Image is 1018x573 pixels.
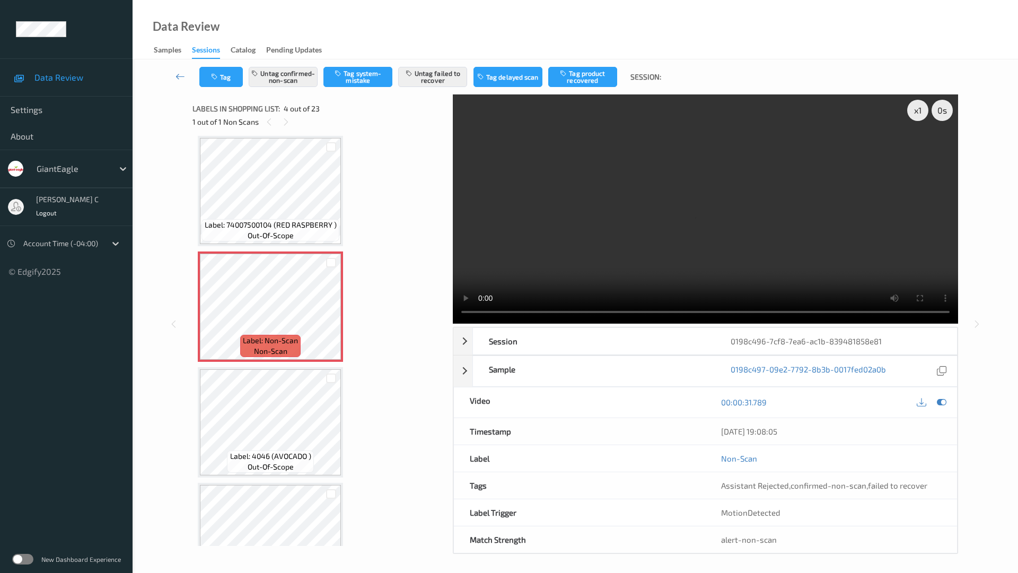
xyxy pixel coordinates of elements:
button: Tag product recovered [548,67,617,87]
a: Non-Scan [721,453,757,464]
div: Sessions [192,45,220,59]
span: out-of-scope [248,462,294,472]
a: 00:00:31.789 [721,397,767,407]
div: Pending Updates [266,45,322,58]
span: 4 out of 23 [284,103,320,114]
span: Session: [630,72,661,82]
span: non-scan [254,346,287,357]
div: alert-non-scan [721,534,941,545]
a: Catalog [231,43,266,58]
div: Sample [473,356,715,386]
button: Untag failed to recover [398,67,467,87]
div: Sample0198c497-09e2-7792-8b3b-0017fed02a0b [453,355,958,387]
a: 0198c497-09e2-7792-8b3b-0017fed02a0b [731,364,886,378]
div: 0 s [932,100,953,121]
div: Catalog [231,45,256,58]
span: Labels in shopping list: [192,103,280,114]
div: Match Strength [454,526,706,553]
a: Samples [154,43,192,58]
span: Label: 74007500104 (RED RASPBERRY ) [205,220,337,230]
span: Assistant Rejected [721,481,789,490]
div: Samples [154,45,181,58]
div: MotionDetected [705,499,957,526]
div: x 1 [907,100,928,121]
div: Timestamp [454,418,706,445]
span: out-of-scope [248,230,294,241]
a: Pending Updates [266,43,332,58]
div: Data Review [153,21,220,32]
span: Label: Non-Scan [243,335,298,346]
div: Session0198c496-7cf8-7ea6-ac1b-839481858e81 [453,327,958,355]
div: 0198c496-7cf8-7ea6-ac1b-839481858e81 [715,328,957,354]
button: Tag system-mistake [323,67,392,87]
button: Untag confirmed-non-scan [249,67,318,87]
button: Tag delayed scan [473,67,542,87]
span: , , [721,481,927,490]
div: [DATE] 19:08:05 [721,426,941,437]
div: Label Trigger [454,499,706,526]
button: Tag [199,67,243,87]
a: Sessions [192,43,231,59]
div: 1 out of 1 Non Scans [192,115,445,128]
div: Video [454,387,706,418]
span: Label: 4046 (AVOCADO ) [230,451,311,462]
span: confirmed-non-scan [791,481,866,490]
div: Label [454,445,706,472]
div: Tags [454,472,706,499]
div: Session [473,328,715,354]
span: failed to recover [868,481,927,490]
